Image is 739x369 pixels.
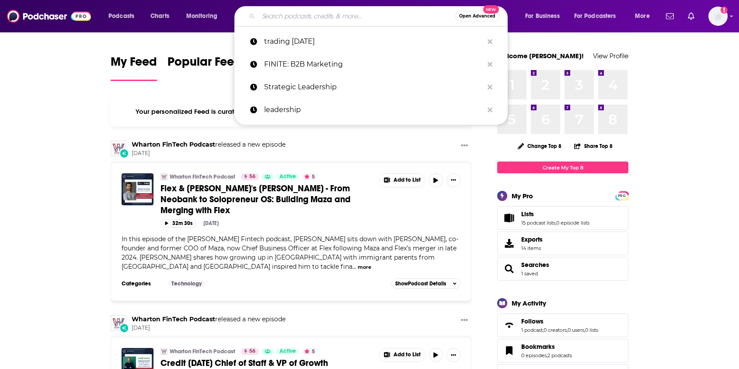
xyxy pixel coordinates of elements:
span: [DATE] [132,324,286,332]
a: Wharton FinTech Podcast [132,141,215,148]
a: Lists [521,210,589,218]
span: Lists [497,206,628,230]
h3: released a new episode [132,315,286,323]
button: ShowPodcast Details [391,278,460,289]
button: 32m 30s [160,219,196,228]
svg: Add a profile image [721,7,728,14]
span: Open Advanced [459,14,495,18]
a: Charts [145,9,174,23]
span: For Business [525,10,560,22]
span: 56 [249,347,255,356]
a: 0 users [568,327,584,333]
a: 1 saved [521,271,538,277]
a: My Feed [111,54,157,81]
a: Exports [497,232,628,255]
a: Searches [521,261,549,269]
span: Follows [497,313,628,337]
a: PRO [617,192,627,199]
input: Search podcasts, credits, & more... [258,9,455,23]
button: open menu [102,9,146,23]
button: Show More Button [457,315,471,326]
div: [DATE] [203,220,219,226]
button: Open AdvancedNew [455,11,499,21]
span: [DATE] [132,150,286,157]
p: Strategic Leadership [264,76,483,98]
a: trading [DATE] [234,30,508,53]
a: Flex & [PERSON_NAME]'s [PERSON_NAME] - From Neobank to Solopreneur OS: Building Maza and Merging ... [160,183,373,216]
a: Bookmarks [500,344,518,357]
a: Strategic Leadership [234,76,508,98]
div: My Pro [512,192,533,200]
h3: released a new episode [132,141,286,149]
a: 0 episodes [521,352,547,358]
a: Active [276,348,300,355]
span: Monitoring [186,10,217,22]
a: Show notifications dropdown [662,9,677,24]
img: Wharton FinTech Podcast [111,315,126,331]
a: 0 creators [544,327,567,333]
span: More [635,10,650,22]
button: open menu [568,9,629,23]
span: Charts [150,10,169,22]
a: leadership [234,98,508,121]
button: Show More Button [446,348,460,362]
img: User Profile [708,7,728,26]
a: 1 podcast [521,327,543,333]
a: Active [276,173,300,180]
img: Flex & Maza's Robbie Figueroa - From Neobank to Solopreneur OS: Building Maza and Merging with Flex [122,173,153,205]
span: Show Podcast Details [395,281,446,287]
button: Show More Button [380,348,425,362]
img: Podchaser - Follow, Share and Rate Podcasts [7,8,91,25]
a: FINITE: B2B Marketing [234,53,508,76]
div: My Activity [512,299,546,307]
button: Show More Button [457,141,471,151]
span: Podcasts [108,10,134,22]
div: New Episode [119,323,129,333]
button: more [358,264,371,271]
button: open menu [519,9,571,23]
button: Show More Button [446,173,460,187]
span: Popular Feed [167,54,242,74]
span: , [543,327,544,333]
span: In this episode of the [PERSON_NAME] Fintech podcast, [PERSON_NAME] sits down with [PERSON_NAME],... [122,235,458,271]
a: Follows [521,317,598,325]
button: 5 [302,348,317,355]
button: open menu [180,9,229,23]
span: , [555,220,556,226]
span: PRO [617,193,627,199]
h3: Categories [122,280,161,287]
span: , [567,327,568,333]
a: Welcome [PERSON_NAME]! [497,52,584,60]
a: Popular Feed [167,54,242,81]
span: Add to List [394,177,421,183]
span: For Podcasters [574,10,616,22]
button: Change Top 8 [512,141,567,151]
a: 0 lists [585,327,598,333]
a: View Profile [593,52,628,60]
span: 56 [249,172,255,181]
span: Searches [497,257,628,281]
a: 56 [241,173,259,180]
span: Lists [521,210,534,218]
a: Wharton FinTech Podcast [170,348,235,355]
span: Follows [521,317,544,325]
span: , [547,352,547,358]
span: Flex & [PERSON_NAME]'s [PERSON_NAME] - From Neobank to Solopreneur OS: Building Maza and Merging ... [160,183,351,216]
a: Lists [500,212,518,224]
img: Wharton FinTech Podcast [111,141,126,156]
span: Logged in as saraatspark [708,7,728,26]
a: Wharton FinTech Podcast [160,173,167,180]
span: Add to List [394,351,421,358]
button: Show More Button [380,174,425,187]
span: Exports [500,237,518,250]
a: Wharton FinTech Podcast [170,173,235,180]
p: leadership [264,98,483,121]
a: Wharton FinTech Podcast [132,315,215,323]
span: Exports [521,235,543,243]
a: 15 podcast lists [521,220,555,226]
button: open menu [629,9,661,23]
